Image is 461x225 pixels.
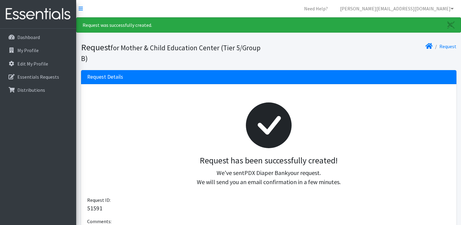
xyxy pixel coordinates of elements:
[2,84,74,96] a: Distributions
[441,18,461,32] a: Close
[2,71,74,83] a: Essentials Requests
[17,34,40,40] p: Dashboard
[299,2,333,15] a: Need Help?
[244,169,288,177] span: PDX Diaper Bank
[87,218,112,224] span: Comments:
[335,2,459,15] a: [PERSON_NAME][EMAIL_ADDRESS][DOMAIN_NAME]
[92,168,445,187] p: We've sent your request. We will send you an email confirmation in a few minutes.
[87,74,123,80] h3: Request Details
[87,204,450,213] p: 51591
[81,42,267,63] h1: Request
[2,44,74,56] a: My Profile
[17,87,45,93] p: Distributions
[87,197,111,203] span: Request ID:
[439,43,456,49] a: Request
[17,61,48,67] p: Edit My Profile
[92,155,445,166] h3: Request has been successfully created!
[2,4,74,24] img: HumanEssentials
[81,43,261,63] small: for Mother & Child Education Center (Tier 5/Group B)
[17,74,59,80] p: Essentials Requests
[2,58,74,70] a: Edit My Profile
[17,47,39,53] p: My Profile
[76,17,461,33] div: Request was successfully created.
[2,31,74,43] a: Dashboard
